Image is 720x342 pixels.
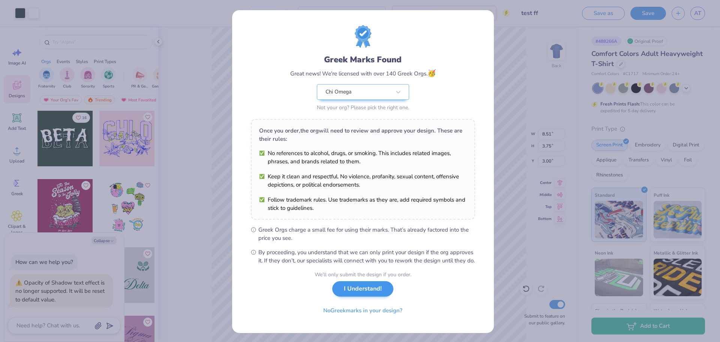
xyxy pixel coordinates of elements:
[332,281,393,297] button: I Understand!
[258,226,475,242] span: Greek Orgs charge a small fee for using their marks. That’s already factored into the price you see.
[258,248,475,265] span: By proceeding, you understand that we can only print your design if the org approves it. If they ...
[290,68,436,78] div: Great news! We're licensed with over 140 Greek Orgs.
[355,25,371,48] img: License badge
[324,54,402,66] div: Greek Marks Found
[315,271,411,279] div: We’ll only submit the design if you order.
[317,303,409,318] button: NoGreekmarks in your design?
[259,172,467,189] li: Keep it clean and respectful. No violence, profanity, sexual content, offensive depictions, or po...
[259,127,467,143] div: Once you order, the org will need to review and approve your design. These are their rules:
[259,196,467,212] li: Follow trademark rules. Use trademarks as they are, add required symbols and stick to guidelines.
[427,69,436,78] span: 🥳
[259,149,467,166] li: No references to alcohol, drugs, or smoking. This includes related images, phrases, and brands re...
[317,104,409,111] div: Not your org? Please pick the right one.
